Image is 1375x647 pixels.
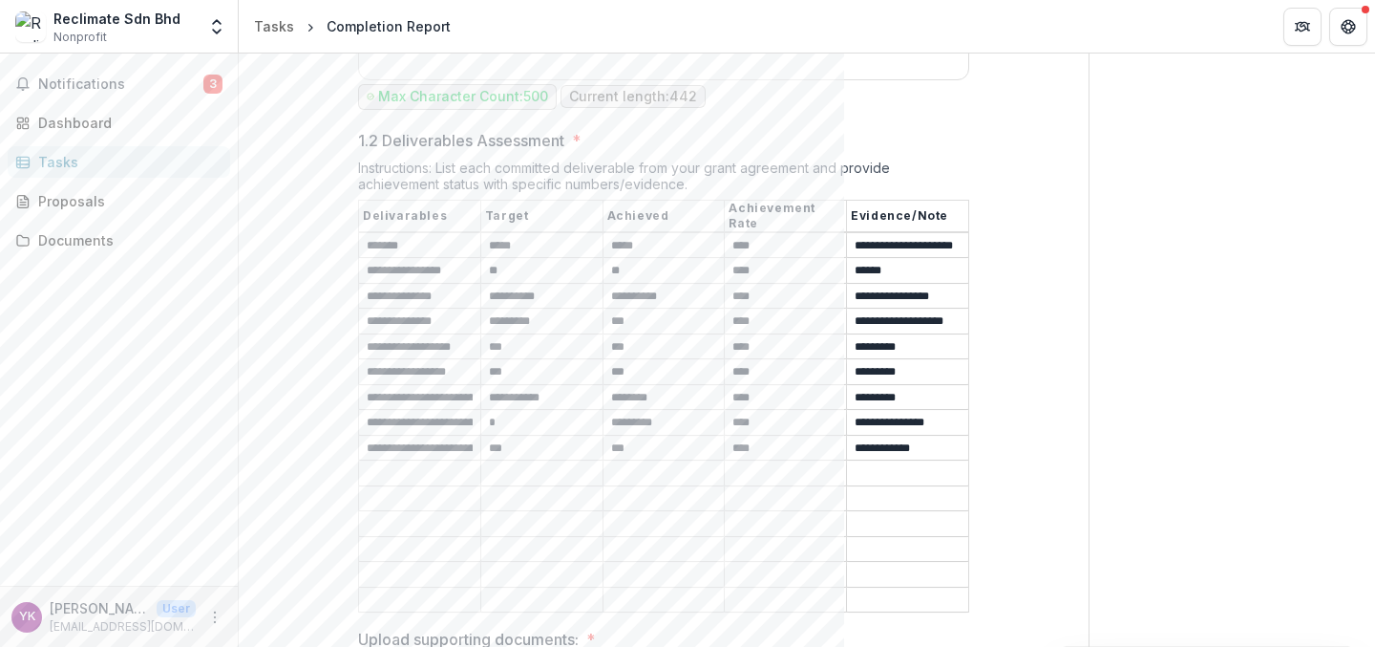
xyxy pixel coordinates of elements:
div: Instructions: List each committed deliverable from your grant agreement and provide achievement s... [358,160,969,200]
button: More [203,606,226,629]
span: Notifications [38,76,203,93]
th: Achievement Rate [725,200,847,232]
a: Tasks [246,12,302,40]
button: Notifications3 [8,69,230,99]
p: User [157,600,196,617]
div: Documents [38,230,215,250]
button: Partners [1283,8,1322,46]
div: Dashboard [38,113,215,133]
p: Current length: 442 [569,89,697,105]
th: Achieved [603,200,725,232]
button: Get Help [1329,8,1367,46]
p: 1.2 Deliverables Assessment [358,129,564,152]
th: Evidence/Note [847,200,969,232]
nav: breadcrumb [246,12,458,40]
div: Proposals [38,191,215,211]
a: Documents [8,225,230,256]
p: [EMAIL_ADDRESS][DOMAIN_NAME] [50,618,196,636]
button: Open entity switcher [203,8,230,46]
div: Completion Report [327,16,451,36]
th: Target [480,200,603,232]
span: Nonprofit [53,29,107,46]
p: Max Character Count: 500 [378,89,548,105]
a: Tasks [8,146,230,178]
img: Reclimate Sdn Bhd [15,11,46,42]
div: Tasks [38,152,215,172]
div: Reclimate Sdn Bhd [53,9,180,29]
div: Tasks [254,16,294,36]
span: 3 [203,75,222,94]
p: [PERSON_NAME] [50,598,149,618]
a: Proposals [8,185,230,217]
th: Delivarables [359,200,481,232]
div: Yovindra Kanezin [19,611,35,623]
a: Dashboard [8,107,230,139]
